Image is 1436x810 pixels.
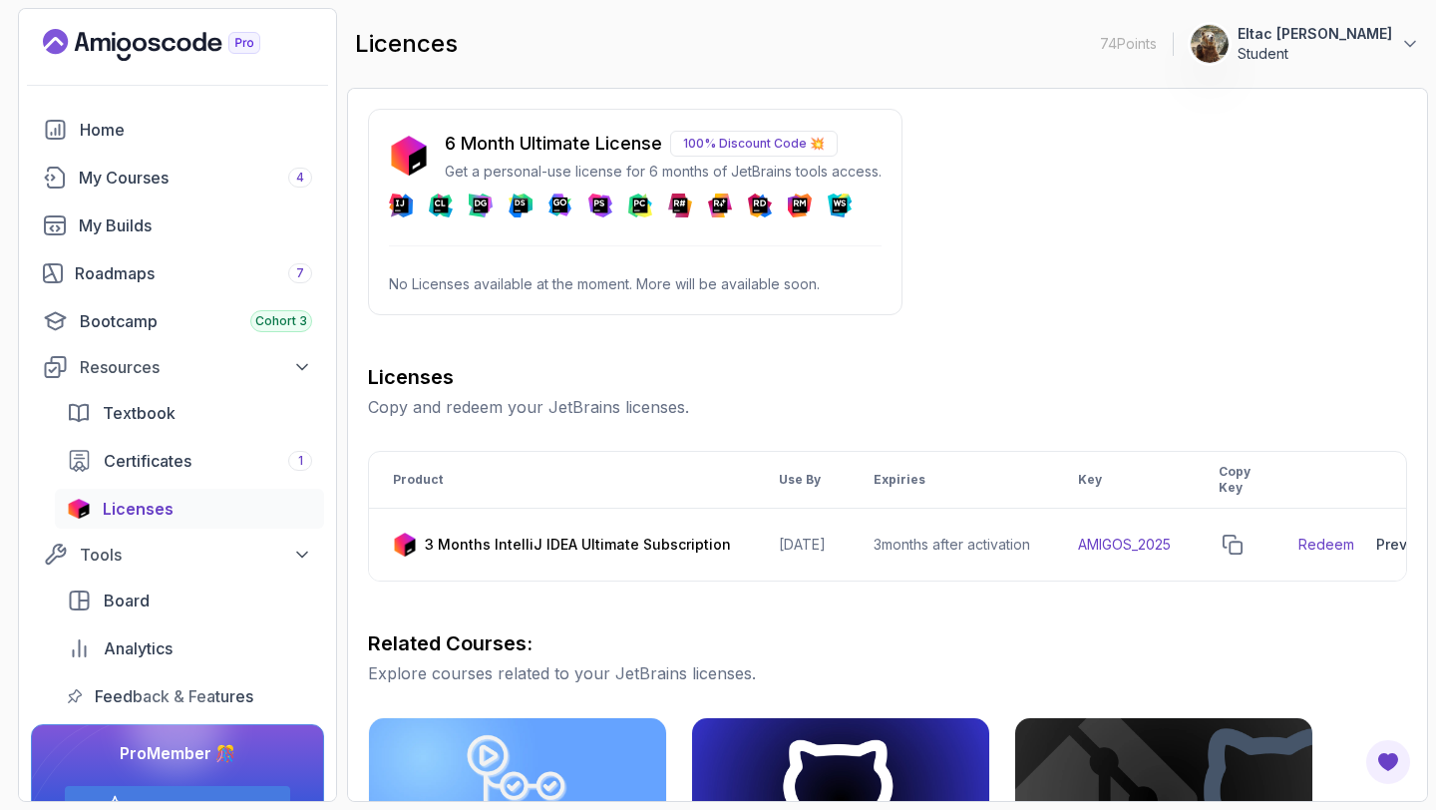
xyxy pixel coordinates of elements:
img: user profile image [1191,25,1229,63]
a: certificates [55,441,324,481]
a: roadmaps [31,253,324,293]
span: Feedback & Features [95,684,253,708]
span: Certificates [104,449,191,473]
button: Tools [31,537,324,573]
a: board [55,581,324,620]
h2: licences [355,28,458,60]
th: Product [369,452,755,509]
div: Tools [80,543,312,567]
a: licenses [55,489,324,529]
div: My Builds [79,213,312,237]
div: Roadmaps [75,261,312,285]
span: Licenses [103,497,174,521]
td: 3 months after activation [850,509,1054,582]
a: courses [31,158,324,198]
span: Textbook [103,401,176,425]
p: Eltac [PERSON_NAME] [1238,24,1392,44]
div: My Courses [79,166,312,190]
a: feedback [55,676,324,716]
h3: Related Courses: [368,629,1407,657]
th: Key [1054,452,1195,509]
p: 100% Discount Code 💥 [670,131,838,157]
p: 6 Month Ultimate License [445,130,662,158]
p: Get a personal-use license for 6 months of JetBrains tools access. [445,162,882,182]
td: AMIGOS_2025 [1054,509,1195,582]
p: 3 Months IntelliJ IDEA Ultimate Subscription [425,535,731,555]
img: jetbrains icon [393,533,417,557]
a: bootcamp [31,301,324,341]
div: Home [80,118,312,142]
span: Analytics [104,636,173,660]
img: jetbrains icon [67,499,91,519]
td: [DATE] [755,509,850,582]
div: Resources [80,355,312,379]
p: No Licenses available at the moment. More will be available soon. [389,274,882,294]
a: Landing page [43,29,306,61]
p: Explore courses related to your JetBrains licenses. [368,661,1407,685]
h3: Licenses [368,363,1407,391]
a: builds [31,205,324,245]
iframe: chat widget [1057,369,1416,720]
span: Board [104,589,150,612]
button: Resources [31,349,324,385]
p: 74 Points [1100,34,1157,54]
th: Use By [755,452,850,509]
span: 7 [296,265,304,281]
th: Expiries [850,452,1054,509]
img: jetbrains icon [389,136,429,176]
span: 1 [298,453,303,469]
p: Copy and redeem your JetBrains licenses. [368,395,1407,419]
span: Cohort 3 [255,313,307,329]
div: Bootcamp [80,309,312,333]
a: analytics [55,628,324,668]
p: Student [1238,44,1392,64]
a: home [31,110,324,150]
button: user profile imageEltac [PERSON_NAME]Student [1190,24,1420,64]
iframe: chat widget [1352,730,1416,790]
span: 4 [296,170,304,186]
a: textbook [55,393,324,433]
